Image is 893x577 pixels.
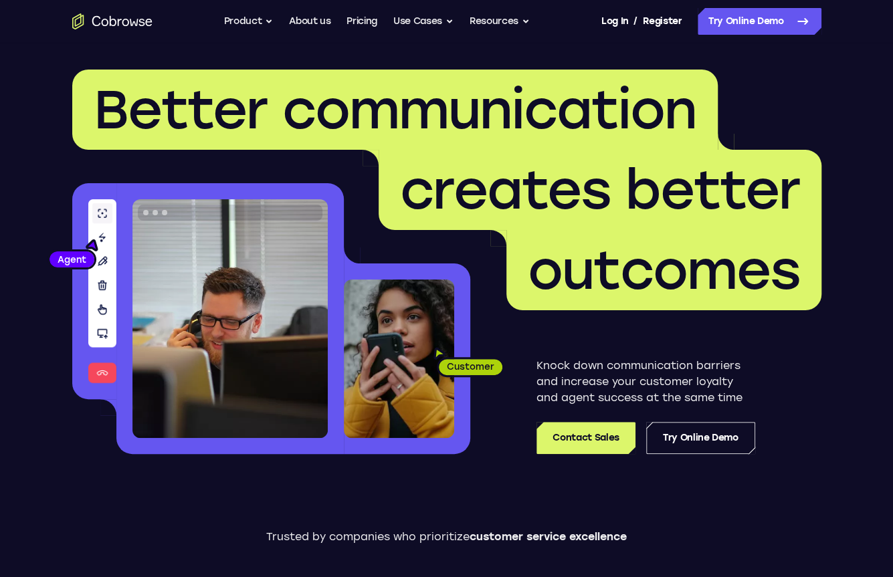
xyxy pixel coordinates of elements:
a: Try Online Demo [646,422,755,454]
a: Pricing [346,8,377,35]
a: Go to the home page [72,13,153,29]
button: Product [224,8,274,35]
a: Contact Sales [536,422,635,454]
a: Log In [601,8,628,35]
span: outcomes [528,238,800,302]
a: Try Online Demo [698,8,821,35]
span: creates better [400,158,800,222]
a: About us [289,8,330,35]
a: Register [643,8,682,35]
img: A customer support agent talking on the phone [132,199,328,438]
span: customer service excellence [470,530,627,543]
button: Use Cases [393,8,454,35]
span: Better communication [94,78,696,142]
p: Knock down communication barriers and increase your customer loyalty and agent success at the sam... [536,358,755,406]
button: Resources [470,8,530,35]
img: A customer holding their phone [344,279,454,438]
span: / [633,13,637,29]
